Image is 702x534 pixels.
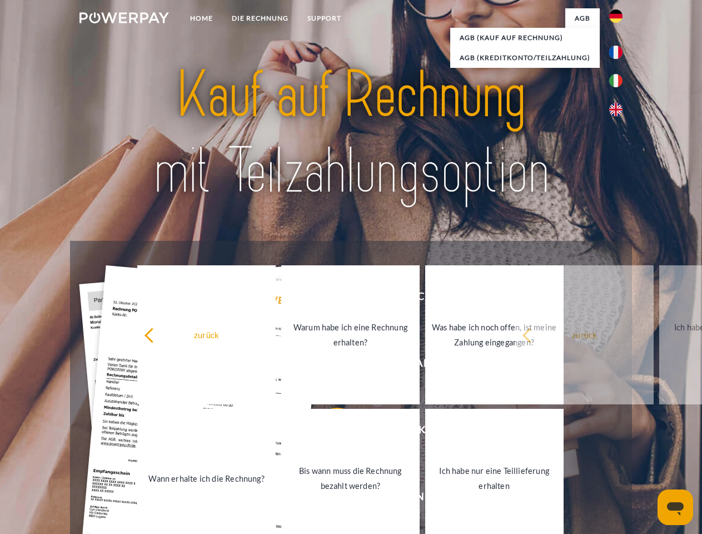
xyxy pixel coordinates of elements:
[450,48,600,68] a: AGB (Kreditkonto/Teilzahlung)
[565,8,600,28] a: agb
[144,471,269,486] div: Wann erhalte ich die Rechnung?
[609,9,623,23] img: de
[609,74,623,87] img: it
[609,46,623,59] img: fr
[298,8,351,28] a: SUPPORT
[106,53,596,213] img: title-powerpay_de.svg
[222,8,298,28] a: DIE RECHNUNG
[144,327,269,342] div: zurück
[432,463,557,493] div: Ich habe nur eine Teillieferung erhalten
[288,320,413,350] div: Warum habe ich eine Rechnung erhalten?
[609,103,623,116] img: en
[432,320,557,350] div: Was habe ich noch offen, ist meine Zahlung eingegangen?
[425,265,564,404] a: Was habe ich noch offen, ist meine Zahlung eingegangen?
[181,8,222,28] a: Home
[450,28,600,48] a: AGB (Kauf auf Rechnung)
[658,489,693,525] iframe: Schaltfläche zum Öffnen des Messaging-Fensters
[288,463,413,493] div: Bis wann muss die Rechnung bezahlt werden?
[79,12,169,23] img: logo-powerpay-white.svg
[522,327,647,342] div: zurück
